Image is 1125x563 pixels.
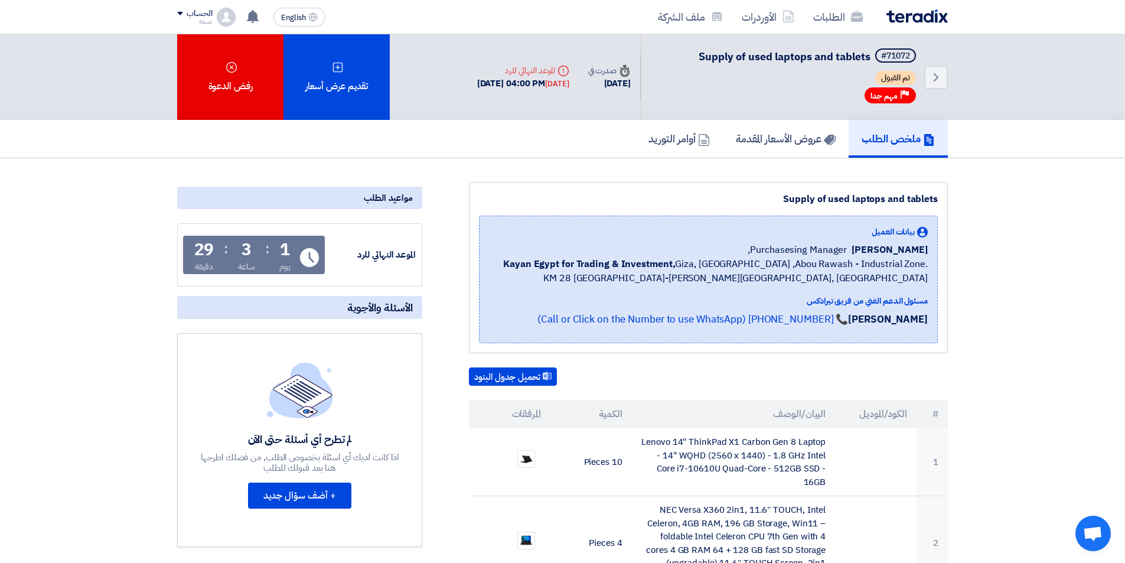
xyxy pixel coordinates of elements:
button: + أضف سؤال جديد [248,483,351,509]
div: 1 [280,242,290,258]
button: تحميل جدول البنود [469,367,557,386]
img: WhatsApp_Image__at__PM_1755496522522.jpeg [518,453,534,466]
a: أوامر التوريد [635,120,723,158]
span: تم القبول [875,71,916,85]
div: ساعة [238,261,255,273]
div: #71072 [881,52,910,60]
a: عروض الأسعار المقدمة [723,120,849,158]
div: : [224,238,228,259]
td: 1 [917,428,948,496]
div: Supply of used laptops and tablets [479,192,938,206]
div: اذا كانت لديك أي اسئلة بخصوص الطلب, من فضلك اطرحها هنا بعد قبولك للطلب [200,452,400,473]
th: المرفقات [469,400,550,428]
div: الموعد النهائي للرد [477,64,569,77]
a: Open chat [1075,516,1111,551]
div: [DATE] [545,78,569,90]
span: Giza, [GEOGRAPHIC_DATA] ,Abou Rawash - Industrial Zone. KM 28 [GEOGRAPHIC_DATA]-[PERSON_NAME][GEO... [489,257,928,285]
img: WhatsApp_Image__at__PM_1755496526735.jpeg [518,534,534,546]
span: مهم جدا [870,90,898,102]
th: البيان/الوصف [632,400,836,428]
div: دقيقة [195,261,213,273]
h5: Supply of used laptops and tablets [699,48,918,65]
div: الموعد النهائي للرد [327,248,416,262]
h5: أوامر التوريد [648,132,710,145]
span: English [281,14,306,22]
div: : [265,238,269,259]
div: لم تطرح أي أسئلة حتى الآن [200,432,400,446]
a: 📞 [PHONE_NUMBER] (Call or Click on the Number to use WhatsApp) [537,312,848,327]
td: Lenovo 14" ThinkPad X1 Carbon Gen 8 Laptop - 14" WQHD (2560 x 1440) - 1.8 GHz Intel Core i7-10610... [632,428,836,496]
span: بيانات العميل [872,226,915,238]
div: مواعيد الطلب [177,187,422,209]
div: صدرت في [588,64,631,77]
a: ملخص الطلب [849,120,948,158]
div: [DATE] [588,77,631,90]
a: الأوردرات [732,3,804,31]
span: الأسئلة والأجوبة [347,301,413,314]
div: رفض الدعوة [177,34,283,120]
a: ملف الشركة [648,3,732,31]
span: Purchasesing Manager, [748,243,847,257]
img: empty_state_list.svg [267,362,333,418]
div: تقديم عرض أسعار [283,34,390,120]
span: [PERSON_NAME] [852,243,928,257]
div: 3 [242,242,252,258]
td: 10 Pieces [550,428,632,496]
th: الكود/الموديل [835,400,917,428]
th: الكمية [550,400,632,428]
div: مسئول الدعم الفني من فريق تيرادكس [489,295,928,307]
h5: عروض الأسعار المقدمة [736,132,836,145]
span: Supply of used laptops and tablets [699,48,870,64]
b: Kayan Egypt for Trading & Investment, [503,257,675,271]
div: نسمه [177,18,212,25]
img: Teradix logo [886,9,948,23]
div: 29 [194,242,214,258]
div: الحساب [187,9,212,19]
img: profile_test.png [217,8,236,27]
th: # [917,400,948,428]
button: English [273,8,325,27]
strong: [PERSON_NAME] [848,312,928,327]
div: يوم [279,261,291,273]
div: [DATE] 04:00 PM [477,77,569,90]
h5: ملخص الطلب [862,132,935,145]
a: الطلبات [804,3,872,31]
